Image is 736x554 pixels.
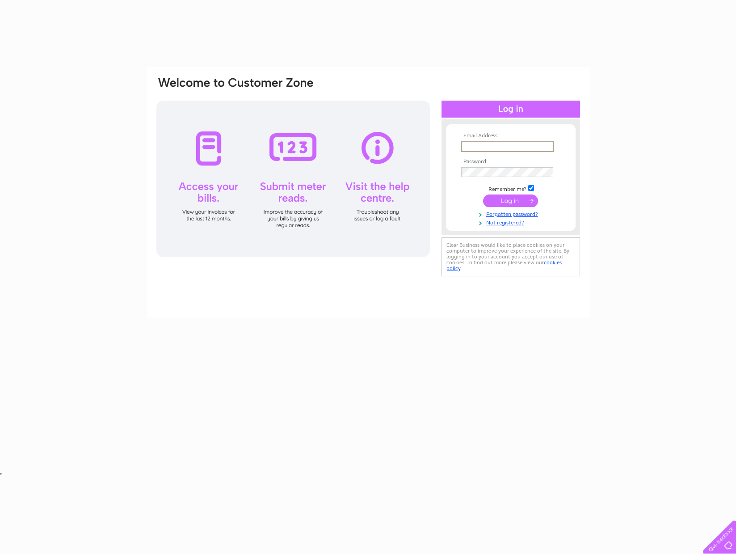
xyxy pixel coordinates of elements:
[461,218,563,226] a: Not registered?
[461,209,563,218] a: Forgotten password?
[459,159,563,165] th: Password:
[459,184,563,193] td: Remember me?
[459,133,563,139] th: Email Address:
[446,259,562,271] a: cookies policy
[483,195,538,207] input: Submit
[442,237,580,276] div: Clear Business would like to place cookies on your computer to improve your experience of the sit...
